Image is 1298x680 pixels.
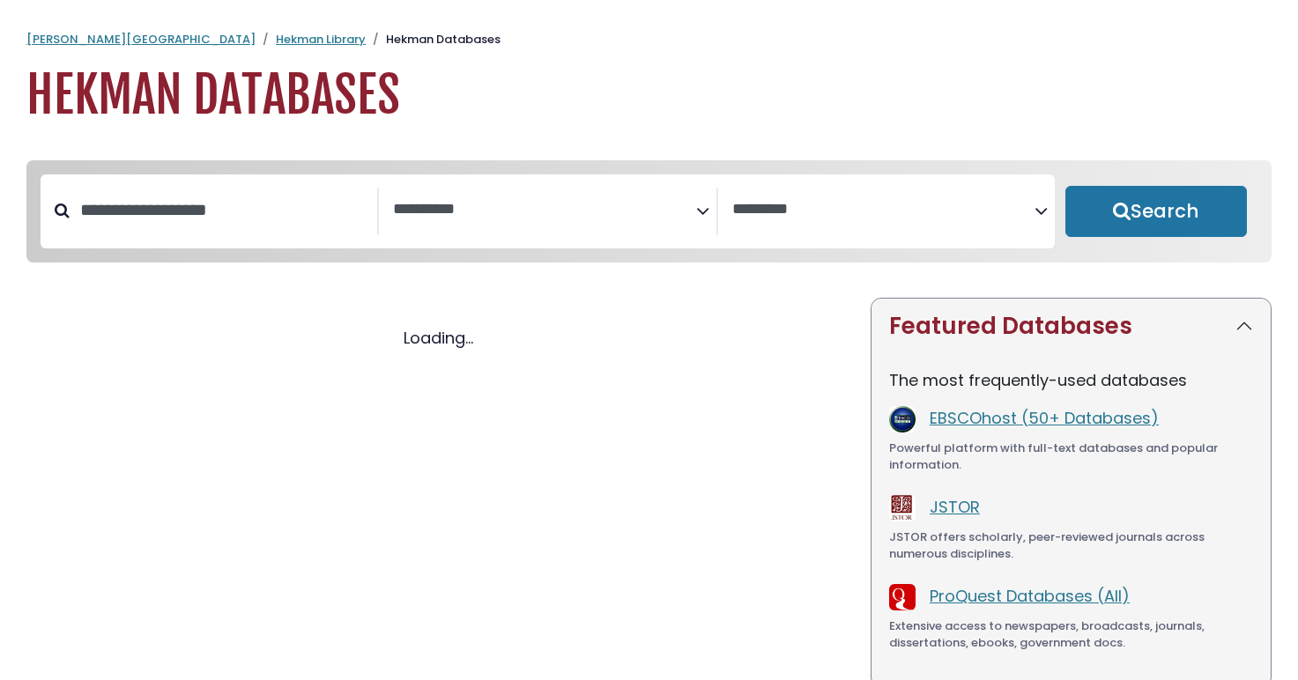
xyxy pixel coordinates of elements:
nav: Search filters [26,160,1272,262]
input: Search database by title or keyword [70,196,377,225]
a: [PERSON_NAME][GEOGRAPHIC_DATA] [26,31,256,48]
a: JSTOR [930,496,980,518]
a: EBSCOhost (50+ Databases) [930,407,1159,429]
p: The most frequently-used databases [889,368,1253,392]
li: Hekman Databases [366,31,501,48]
a: Hekman Library [276,31,366,48]
div: JSTOR offers scholarly, peer-reviewed journals across numerous disciplines. [889,528,1253,563]
button: Submit for Search Results [1065,186,1247,237]
button: Featured Databases [872,299,1271,354]
a: ProQuest Databases (All) [930,585,1130,607]
div: Extensive access to newspapers, broadcasts, journals, dissertations, ebooks, government docs. [889,617,1253,652]
h1: Hekman Databases [26,66,1272,125]
nav: breadcrumb [26,31,1272,48]
div: Powerful platform with full-text databases and popular information. [889,440,1253,474]
textarea: Search [732,201,1035,219]
textarea: Search [393,201,695,219]
div: Loading... [26,326,849,350]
